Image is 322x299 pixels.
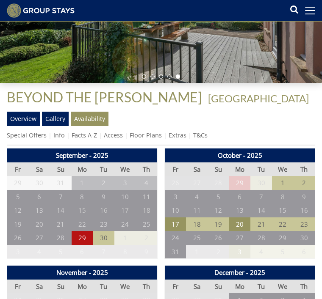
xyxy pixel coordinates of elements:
span: - [205,92,309,104]
th: We [114,162,136,176]
td: 19 [208,217,229,231]
td: 1 [72,176,93,190]
a: Availability [71,112,108,126]
th: Tu [93,162,114,176]
td: 20 [28,217,50,231]
td: 27 [28,231,50,245]
td: 31 [165,245,186,259]
td: 24 [165,231,186,245]
td: 20 [229,217,251,231]
td: 17 [165,217,186,231]
td: 25 [136,217,158,231]
td: 28 [50,231,72,245]
td: 6 [294,245,315,259]
td: 27 [186,176,208,190]
td: 16 [294,203,315,217]
td: 1 [272,176,294,190]
td: 14 [50,203,72,217]
td: 21 [250,217,272,231]
td: 30 [294,231,315,245]
td: 15 [272,203,294,217]
td: 26 [165,176,186,190]
th: Tu [93,280,114,294]
td: 19 [7,217,29,231]
td: 6 [229,190,251,204]
td: 29 [72,231,93,245]
a: Overview [7,112,40,126]
th: Mo [229,162,251,176]
td: 11 [186,203,208,217]
td: 5 [208,190,229,204]
th: Tu [250,162,272,176]
th: Fr [165,280,186,294]
th: Mo [229,280,251,294]
td: 29 [272,231,294,245]
td: 18 [186,217,208,231]
td: 10 [114,190,136,204]
td: 17 [114,203,136,217]
td: 2 [294,176,315,190]
th: Mo [72,280,93,294]
th: Fr [7,162,29,176]
td: 23 [93,217,114,231]
a: [GEOGRAPHIC_DATA] [208,92,309,104]
th: Th [294,162,315,176]
th: Th [294,280,315,294]
td: 7 [93,245,114,259]
td: 5 [50,245,72,259]
td: 8 [72,190,93,204]
td: 30 [250,176,272,190]
td: 1 [114,231,136,245]
a: Gallery [42,112,69,126]
th: November - 2025 [7,266,158,280]
th: Mo [72,162,93,176]
a: Special Offers [7,131,47,139]
th: October - 2025 [165,148,315,162]
th: Su [50,280,72,294]
td: 31 [50,176,72,190]
td: 28 [250,231,272,245]
th: We [272,162,294,176]
td: 27 [229,231,251,245]
img: Group Stays [7,3,75,18]
td: 24 [114,217,136,231]
td: 9 [93,190,114,204]
td: 28 [208,176,229,190]
td: 8 [272,190,294,204]
a: Access [104,131,123,139]
td: 25 [186,231,208,245]
a: Extras [169,131,186,139]
td: 30 [93,231,114,245]
td: 3 [114,176,136,190]
th: Sa [186,162,208,176]
td: 10 [165,203,186,217]
td: 4 [250,245,272,259]
td: 8 [114,245,136,259]
td: 4 [186,190,208,204]
th: September - 2025 [7,148,158,162]
td: 7 [50,190,72,204]
th: We [272,280,294,294]
th: Th [136,162,158,176]
td: 4 [136,176,158,190]
td: 11 [136,190,158,204]
td: 3 [7,245,29,259]
td: 5 [7,190,29,204]
a: BEYOND THE [PERSON_NAME] [7,89,205,105]
th: Sa [28,162,50,176]
th: Fr [7,280,29,294]
td: 13 [229,203,251,217]
td: 15 [72,203,93,217]
td: 22 [272,217,294,231]
td: 16 [93,203,114,217]
a: Facts A-Z [72,131,97,139]
td: 6 [72,245,93,259]
td: 21 [50,217,72,231]
th: Su [208,162,229,176]
th: December - 2025 [165,266,315,280]
td: 4 [28,245,50,259]
th: Fr [165,162,186,176]
th: We [114,280,136,294]
td: 9 [294,190,315,204]
td: 12 [208,203,229,217]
